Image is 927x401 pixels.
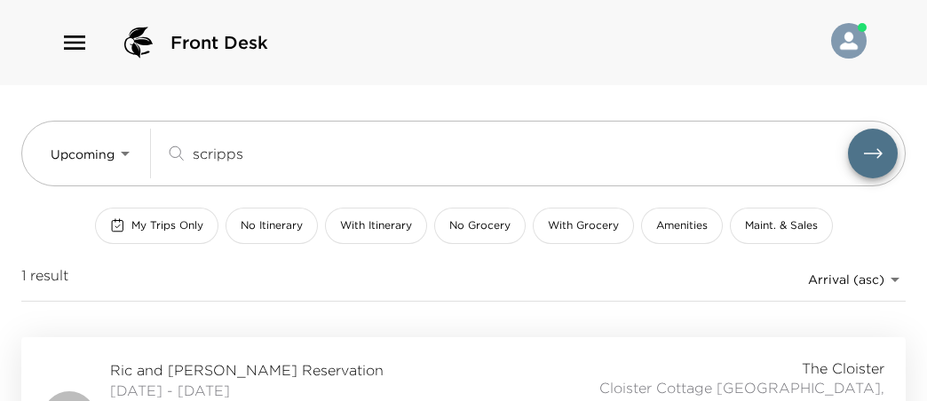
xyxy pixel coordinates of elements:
span: Front Desk [170,30,268,55]
img: logo [117,21,160,64]
span: Arrival (asc) [808,271,884,287]
button: With Itinerary [325,208,427,244]
span: Upcoming [51,146,115,162]
span: No Itinerary [241,218,303,233]
span: With Itinerary [340,218,412,233]
input: Search by traveler, residence, or concierge [193,143,848,163]
span: Maint. & Sales [745,218,818,233]
button: No Itinerary [226,208,318,244]
span: 1 result [21,265,68,294]
button: My Trips Only [95,208,218,244]
span: Amenities [656,218,708,233]
span: No Grocery [449,218,511,233]
span: Ric and [PERSON_NAME] Reservation [110,360,405,380]
button: With Grocery [533,208,634,244]
span: My Trips Only [131,218,203,233]
button: No Grocery [434,208,526,244]
button: Maint. & Sales [730,208,833,244]
span: [DATE] - [DATE] [110,381,405,400]
span: The Cloister [802,358,884,378]
button: Amenities [641,208,723,244]
img: User [831,23,867,59]
span: With Grocery [548,218,619,233]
